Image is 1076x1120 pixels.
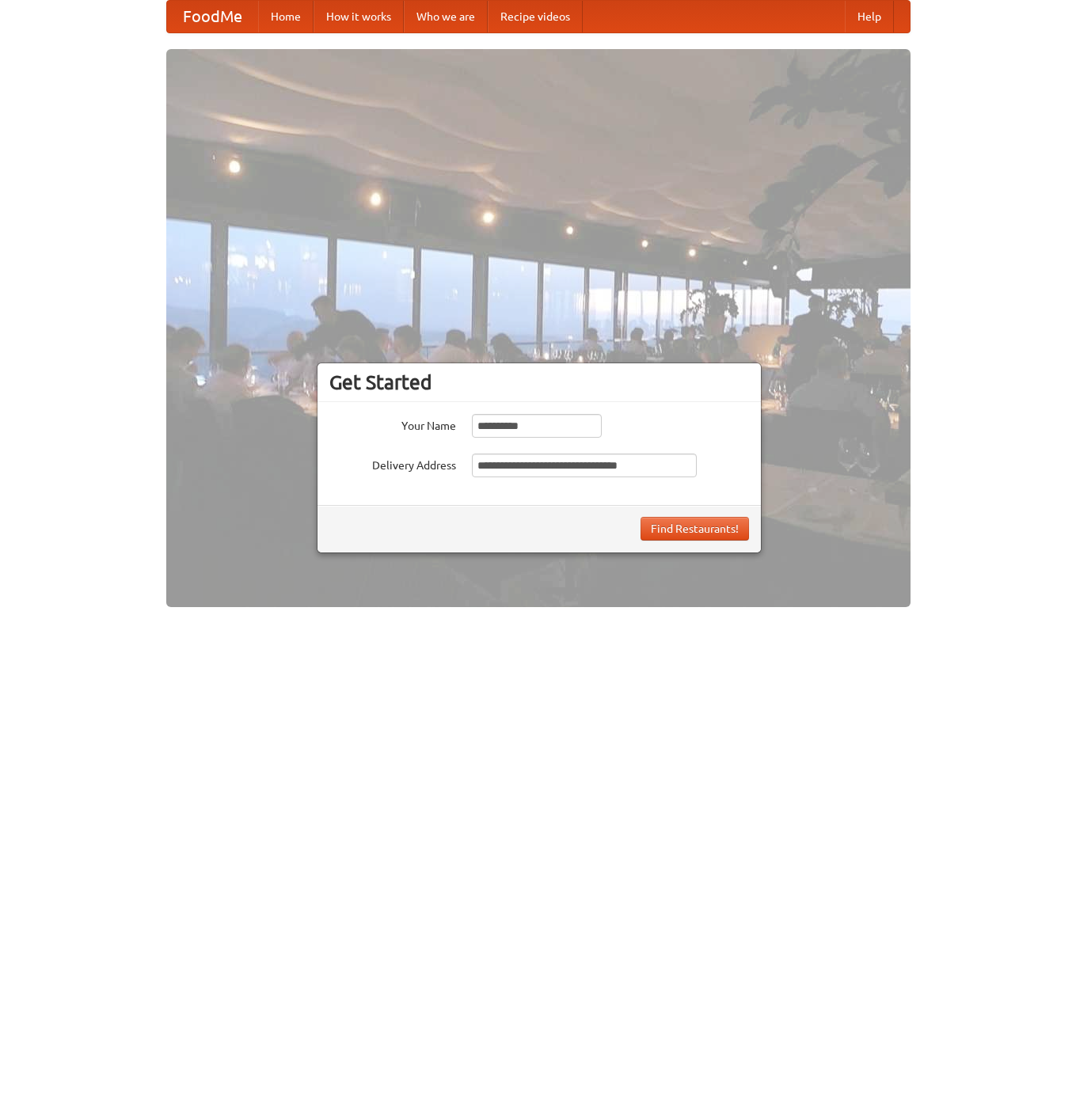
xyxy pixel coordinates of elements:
a: Home [258,1,314,32]
a: FoodMe [167,1,258,32]
label: Your Name [329,414,456,434]
h3: Get Started [329,370,749,394]
a: How it works [314,1,404,32]
a: Recipe videos [488,1,583,32]
label: Delivery Address [329,454,456,473]
button: Find Restaurants! [641,517,749,541]
a: Who we are [404,1,488,32]
a: Help [845,1,894,32]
